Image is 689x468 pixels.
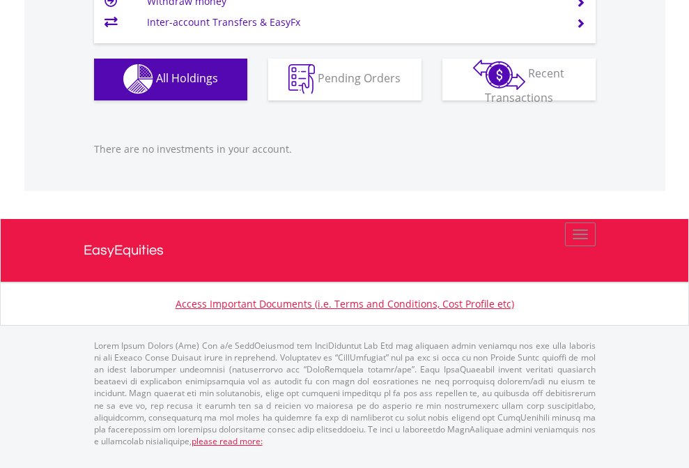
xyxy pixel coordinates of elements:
td: Inter-account Transfers & EasyFx [147,12,559,33]
img: transactions-zar-wht.png [473,59,525,90]
button: Pending Orders [268,59,421,100]
a: please read more: [192,435,263,447]
button: Recent Transactions [442,59,596,100]
button: All Holdings [94,59,247,100]
a: Access Important Documents (i.e. Terms and Conditions, Cost Profile etc) [176,297,514,310]
a: EasyEquities [84,219,606,282]
span: All Holdings [156,70,218,86]
span: Recent Transactions [485,66,565,105]
p: Lorem Ipsum Dolors (Ame) Con a/e SeddOeiusmod tem InciDiduntut Lab Etd mag aliquaen admin veniamq... [94,340,596,447]
img: holdings-wht.png [123,64,153,94]
p: There are no investments in your account. [94,142,596,156]
span: Pending Orders [318,70,401,86]
img: pending_instructions-wht.png [288,64,315,94]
